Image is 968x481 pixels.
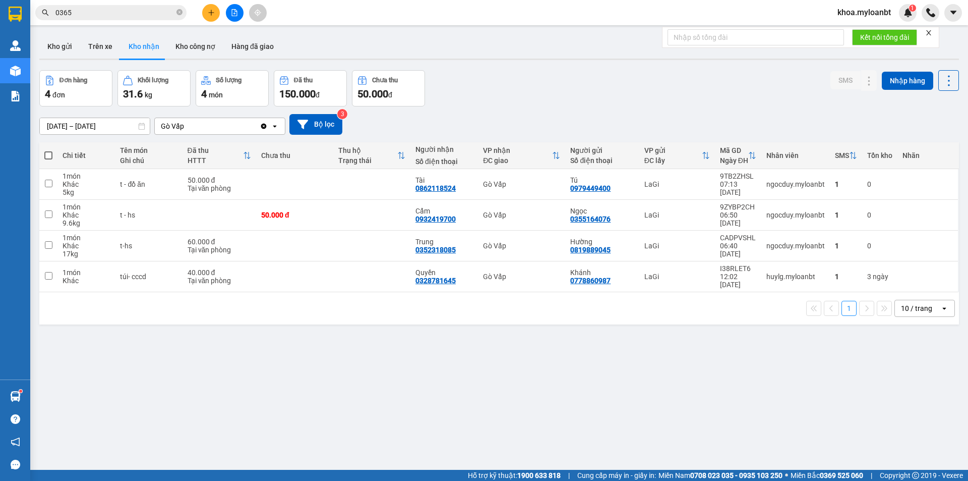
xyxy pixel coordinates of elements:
div: 06:50 [DATE] [720,211,756,227]
svg: open [271,122,279,130]
div: huylg.myloanbt [766,273,825,281]
div: 0862118524 [415,184,456,192]
strong: 0369 525 060 [820,471,863,479]
div: Tại văn phòng [188,246,251,254]
span: message [11,460,20,469]
img: warehouse-icon [10,66,21,76]
div: 1 [835,242,857,250]
div: 1 món [63,269,110,277]
div: t-hs [120,242,177,250]
button: Đã thu150.000đ [274,70,347,106]
span: khoa.myloanbt [829,6,899,19]
span: 50.000 [357,88,388,100]
div: 1 món [63,203,110,211]
button: Số lượng4món [196,70,269,106]
th: Toggle SortBy [478,142,565,169]
div: Khác [63,180,110,188]
div: Tại văn phòng [188,277,251,285]
span: 150.000 [279,88,316,100]
span: 31.6 [123,88,143,100]
div: Tú [570,176,634,184]
input: Select a date range. [40,118,150,134]
span: 4 [45,88,50,100]
span: Cung cấp máy in - giấy in: [577,470,656,481]
div: 0352318085 [415,246,456,254]
div: LaGi [644,242,710,250]
div: Trạng thái [338,156,397,165]
div: Tên món [120,146,177,154]
span: Kết nối tổng đài [860,32,909,43]
div: 9TB2ZHSL [720,172,756,180]
div: 9ZYBP2CH [720,203,756,211]
div: Hường [570,238,634,246]
div: 0 [867,211,892,219]
span: Miền Nam [658,470,782,481]
div: LaGi [644,273,710,281]
div: ngocduy.myloanbt [766,180,825,188]
div: Số điện thoại [570,156,634,165]
span: caret-down [949,8,958,17]
img: logo-vxr [9,7,22,22]
div: 40.000 đ [188,269,251,277]
div: Ghi chú [120,156,177,165]
span: close [925,29,932,36]
div: ĐC lấy [644,156,702,165]
button: Bộ lọc [289,114,342,135]
div: Gò Vấp [483,242,560,250]
div: ngocduy.myloanbt [766,211,825,219]
div: Ngọc [570,207,634,215]
button: Kết nối tổng đài [852,29,917,45]
input: Selected Gò Vấp. [185,121,186,131]
div: Nhãn [902,151,953,159]
div: LaGi [644,211,710,219]
div: ĐC giao [483,156,552,165]
button: Hàng đã giao [223,34,282,59]
div: Khác [63,242,110,250]
button: Kho công nợ [167,34,223,59]
button: Đơn hàng4đơn [39,70,112,106]
th: Toggle SortBy [183,142,256,169]
th: Toggle SortBy [639,142,715,169]
svg: Clear value [260,122,268,130]
div: Nhân viên [766,151,825,159]
div: 0979449400 [570,184,611,192]
div: Khánh [570,269,634,277]
div: 1 món [63,234,110,242]
strong: 0708 023 035 - 0935 103 250 [690,471,782,479]
button: Kho gửi [39,34,80,59]
div: túi- cccd [120,273,177,281]
div: Người gửi [570,146,634,154]
span: question-circle [11,414,20,424]
div: 17 kg [63,250,110,258]
div: CADPVSHL [720,234,756,242]
button: plus [202,4,220,22]
img: phone-icon [926,8,935,17]
div: Khối lượng [138,77,168,84]
div: Chưa thu [372,77,398,84]
div: Thu hộ [338,146,397,154]
strong: 1900 633 818 [517,471,561,479]
div: Số lượng [216,77,241,84]
div: 0819889045 [570,246,611,254]
span: đơn [52,91,65,99]
span: search [42,9,49,16]
span: Hỗ trợ kỹ thuật: [468,470,561,481]
th: Toggle SortBy [715,142,761,169]
div: Khác [63,277,110,285]
div: 1 món [63,172,110,180]
img: warehouse-icon [10,40,21,51]
div: SMS [835,151,849,159]
button: 1 [841,301,857,316]
sup: 1 [19,390,22,393]
div: Người nhận [415,145,473,153]
div: Tài [415,176,473,184]
div: Gò Vấp [483,180,560,188]
div: I38RLET6 [720,264,756,273]
div: Đã thu [188,146,243,154]
span: aim [254,9,261,16]
div: 1 [835,180,857,188]
sup: 1 [909,5,916,12]
th: Toggle SortBy [830,142,862,169]
span: | [871,470,872,481]
button: Nhập hàng [882,72,933,90]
